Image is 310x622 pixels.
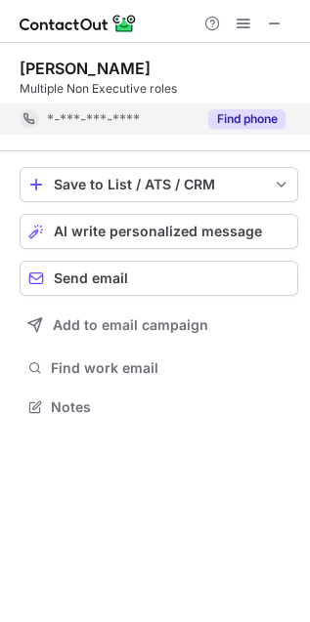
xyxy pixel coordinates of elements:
div: Multiple Non Executive roles [20,80,298,98]
span: Send email [54,270,128,286]
button: Reveal Button [208,109,286,129]
span: Notes [51,398,290,416]
button: Notes [20,394,298,421]
span: AI write personalized message [54,224,262,239]
button: save-profile-one-click [20,167,298,202]
button: Send email [20,261,298,296]
div: Save to List / ATS / CRM [54,177,264,192]
button: Find work email [20,354,298,382]
button: Add to email campaign [20,308,298,343]
span: Add to email campaign [53,317,208,333]
div: [PERSON_NAME] [20,59,151,78]
button: AI write personalized message [20,214,298,249]
img: ContactOut v5.3.10 [20,12,137,35]
span: Find work email [51,359,290,377]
